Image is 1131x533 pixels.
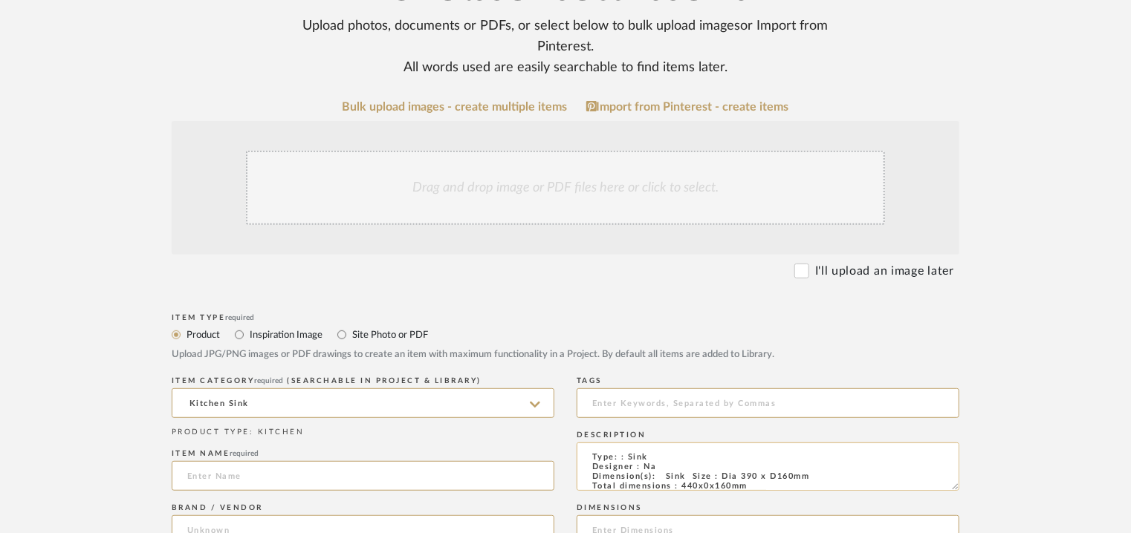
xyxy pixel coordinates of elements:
[586,100,789,114] a: Import from Pinterest - create items
[288,377,482,385] span: (Searchable in Project & Library)
[172,461,554,491] input: Enter Name
[577,503,959,512] div: Dimensions
[172,503,554,512] div: Brand / Vendor
[230,450,259,457] span: required
[275,16,856,78] div: Upload photos, documents or PDFs, or select below to bulk upload images or Import from Pinterest ...
[577,388,959,418] input: Enter Keywords, Separated by Commas
[172,325,959,344] mat-radio-group: Select item type
[577,431,959,439] div: Description
[172,449,554,458] div: Item name
[248,327,323,343] label: Inspiration Image
[343,101,568,114] a: Bulk upload images - create multiple items
[255,377,284,385] span: required
[172,376,554,385] div: ITEM CATEGORY
[815,262,954,280] label: I'll upload an image later
[185,327,220,343] label: Product
[172,313,959,322] div: Item Type
[172,347,959,362] div: Upload JPG/PNG images or PDF drawings to create an item with maximum functionality in a Project. ...
[172,427,554,438] div: PRODUCT TYPE
[250,428,305,436] span: : KITCHEN
[226,314,255,321] span: required
[172,388,554,418] input: Type a category to search and select
[351,327,428,343] label: Site Photo or PDF
[577,376,959,385] div: Tags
